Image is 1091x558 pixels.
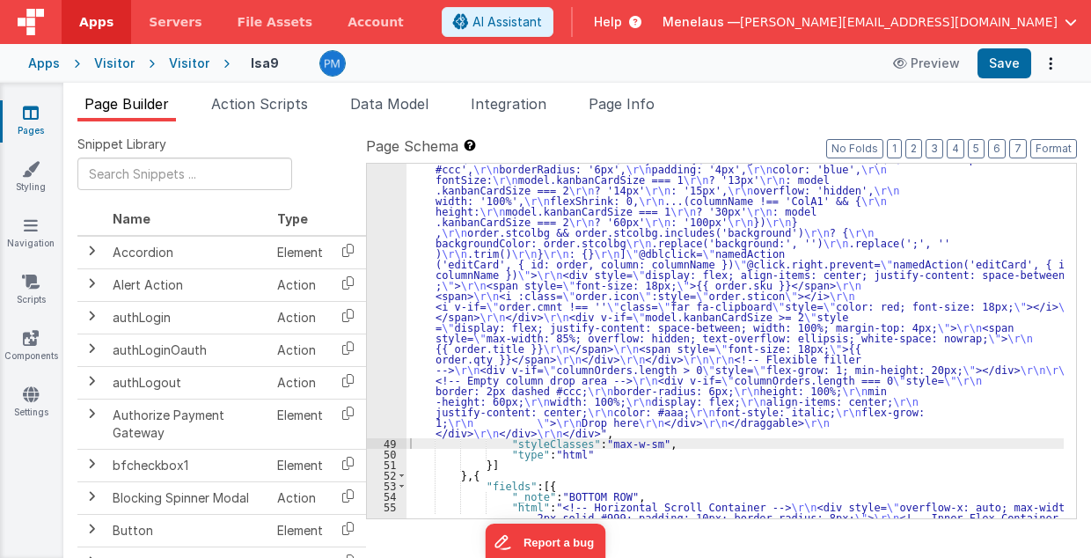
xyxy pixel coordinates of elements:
[113,211,150,226] span: Name
[106,236,270,269] td: Accordion
[94,55,135,72] div: Visitor
[270,481,330,514] td: Action
[270,366,330,399] td: Action
[978,48,1031,78] button: Save
[367,470,406,481] div: 52
[270,399,330,449] td: Element
[442,7,553,37] button: AI Assistant
[663,13,740,31] span: Menelaus —
[77,136,166,153] span: Snippet Library
[663,13,1077,31] button: Menelaus — [PERSON_NAME][EMAIL_ADDRESS][DOMAIN_NAME]
[1030,139,1077,158] button: Format
[270,268,330,301] td: Action
[887,139,902,158] button: 1
[270,334,330,366] td: Action
[826,139,883,158] button: No Folds
[589,95,655,113] span: Page Info
[320,51,345,76] img: a12ed5ba5769bda9d2665f51d2850528
[106,301,270,334] td: authLogin
[270,236,330,269] td: Element
[169,55,209,72] div: Visitor
[270,301,330,334] td: Action
[367,491,406,502] div: 54
[1038,51,1063,76] button: Options
[106,268,270,301] td: Alert Action
[28,55,60,72] div: Apps
[594,13,622,31] span: Help
[947,139,964,158] button: 4
[472,13,542,31] span: AI Assistant
[106,366,270,399] td: authLogout
[366,136,458,157] span: Page Schema
[740,13,1058,31] span: [PERSON_NAME][EMAIL_ADDRESS][DOMAIN_NAME]
[367,449,406,459] div: 50
[1009,139,1027,158] button: 7
[106,449,270,481] td: bfcheckbox1
[106,399,270,449] td: Authorize Payment Gateway
[367,438,406,449] div: 49
[882,49,970,77] button: Preview
[926,139,943,158] button: 3
[270,514,330,547] td: Element
[238,13,313,31] span: File Assets
[277,211,308,226] span: Type
[79,13,113,31] span: Apps
[968,139,985,158] button: 5
[350,95,428,113] span: Data Model
[106,334,270,366] td: authLoginOauth
[367,459,406,470] div: 51
[149,13,201,31] span: Servers
[211,95,308,113] span: Action Scripts
[106,481,270,514] td: Blocking Spinner Modal
[77,158,292,190] input: Search Snippets ...
[251,56,279,70] h4: lsa9
[471,95,546,113] span: Integration
[84,95,169,113] span: Page Builder
[270,449,330,481] td: Element
[106,514,270,547] td: Button
[367,481,406,491] div: 53
[988,139,1006,158] button: 6
[905,139,922,158] button: 2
